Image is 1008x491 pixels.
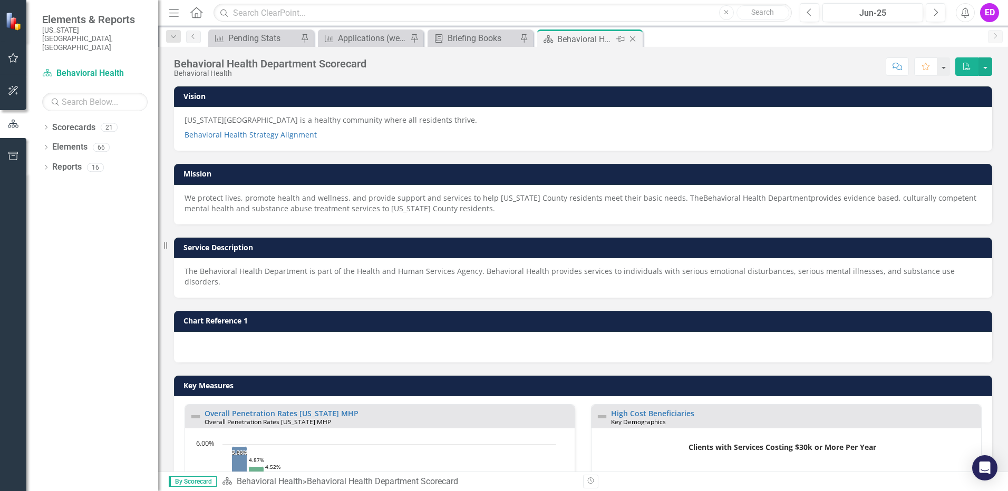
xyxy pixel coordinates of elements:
[237,476,303,486] a: Behavioral Health
[972,455,997,480] div: Open Intercom Messenger
[52,141,88,153] a: Elements
[174,70,366,77] div: Behavioral Health
[42,13,148,26] span: Elements & Reports
[185,193,976,213] span: provides evidence based, culturally competent mental health and substance abuse treatment service...
[430,32,517,45] a: Briefing Books
[189,410,202,423] img: Not Defined
[93,143,110,152] div: 66
[448,32,517,45] div: Briefing Books
[557,33,614,46] div: Behavioral Health Department Scorecard
[249,456,264,464] text: 4.87%
[736,5,789,20] button: Search
[205,417,331,426] small: Overall Penetration Rates [US_STATE] MHP
[185,130,317,140] a: Behavioral Health Strategy Alignment
[307,476,458,486] div: Behavioral Health Department Scorecard
[211,32,298,45] a: Pending Stats
[183,317,986,325] h3: Chart Reference 1
[185,266,982,287] p: The Behavioral Health Department is part of the Health and Human Services Agency. Behavioral Heal...
[42,93,148,111] input: Search Below...
[42,67,148,80] a: Behavioral Health
[101,123,118,132] div: 21
[611,417,666,426] small: Key Demographics
[185,115,982,127] p: [US_STATE][GEOGRAPHIC_DATA] is a healthy community where all residents thrive.
[183,243,986,251] h3: Service Description
[52,161,82,173] a: Reports
[338,32,408,45] div: Applications (weekly)
[265,463,280,470] text: 4.52%
[222,476,575,488] div: »
[42,26,148,52] small: [US_STATE][GEOGRAPHIC_DATA], [GEOGRAPHIC_DATA]
[703,193,811,203] span: Behavioral Health Department
[52,122,95,134] a: Scorecards
[185,193,982,214] p: We protect lives, promote health and wellness, and provide support and services to help [US_STATE...
[980,3,999,22] button: ED
[822,3,923,22] button: Jun-25
[228,32,298,45] div: Pending Stats
[5,12,24,31] img: ClearPoint Strategy
[87,163,104,172] div: 16
[174,58,366,70] div: Behavioral Health Department Scorecard
[596,410,608,423] img: Not Defined
[183,92,986,100] h3: Vision
[751,8,774,16] span: Search
[690,193,703,203] span: The
[205,408,358,418] a: Overall Penetration Rates [US_STATE] MHP
[611,408,694,418] a: High Cost Beneficiaries
[183,170,986,178] h3: Mission
[232,449,247,456] text: 5.88%
[214,4,792,22] input: Search ClearPoint...
[183,381,986,389] h3: Key Measures
[169,476,217,487] span: By Scorecard
[321,32,408,45] a: Applications (weekly)
[689,442,877,452] text: Clients with Services Costing $30k or More Per Year
[826,7,919,19] div: Jun-25
[196,438,215,448] text: 6.00%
